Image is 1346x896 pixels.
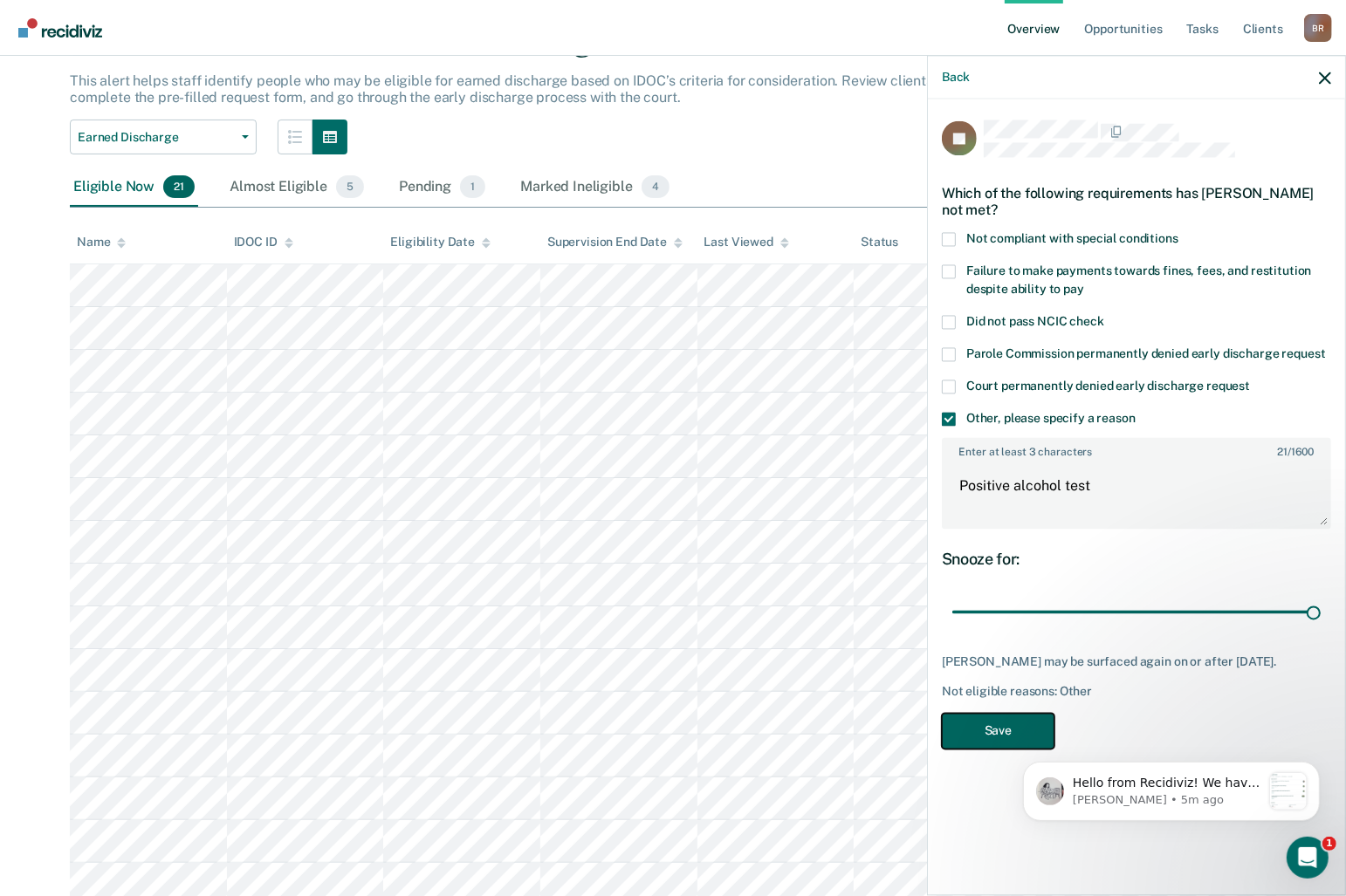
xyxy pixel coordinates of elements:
[861,235,898,250] div: Status
[642,175,670,198] span: 4
[1287,837,1329,879] iframe: Intercom live chat
[1304,14,1332,42] button: Profile dropdown button
[78,130,235,145] span: Earned Discharge
[70,72,1074,106] p: This alert helps staff identify people who may be eligible for earned discharge based on IDOC’s c...
[77,235,126,250] div: Name
[395,168,489,207] div: Pending
[966,232,1178,246] span: Not compliant with special conditions
[1304,14,1332,42] div: B R
[942,70,970,85] button: Back
[547,235,683,250] div: Supervision End Date
[390,235,491,250] div: Eligibility Date
[966,412,1136,426] span: Other, please specify a reason
[1277,447,1314,459] span: / 1600
[942,550,1331,569] div: Snooze for:
[70,168,198,207] div: Eligible Now
[1277,447,1288,459] span: 21
[163,175,195,198] span: 21
[942,713,1054,749] button: Save
[966,315,1104,329] span: Did not pass NCIC check
[1322,837,1336,851] span: 1
[966,347,1326,361] span: Parole Commission permanently denied early discharge request
[966,380,1250,393] span: Court permanently denied early discharge request
[18,18,102,38] img: Recidiviz
[942,685,1331,700] div: Not eligible reasons: Other
[942,171,1331,232] div: Which of the following requirements has [PERSON_NAME] not met?
[460,175,485,198] span: 1
[76,49,264,618] span: Hello from Recidiviz! We have some exciting news. Officers will now have their own Overview page ...
[942,655,1331,670] div: [PERSON_NAME] may be surfaced again on or after [DATE].
[226,168,367,207] div: Almost Eligible
[966,264,1311,297] span: Failure to make payments towards fines, fees, and restitution despite ability to pay
[944,440,1329,459] label: Enter at least 3 characters
[234,235,293,250] div: IDOC ID
[517,168,673,207] div: Marked Ineligible
[997,727,1346,849] iframe: Intercom notifications message
[944,462,1329,527] textarea: Positive alcohol test
[704,235,789,250] div: Last Viewed
[336,175,364,198] span: 5
[76,65,264,81] p: Message from Kim, sent 5m ago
